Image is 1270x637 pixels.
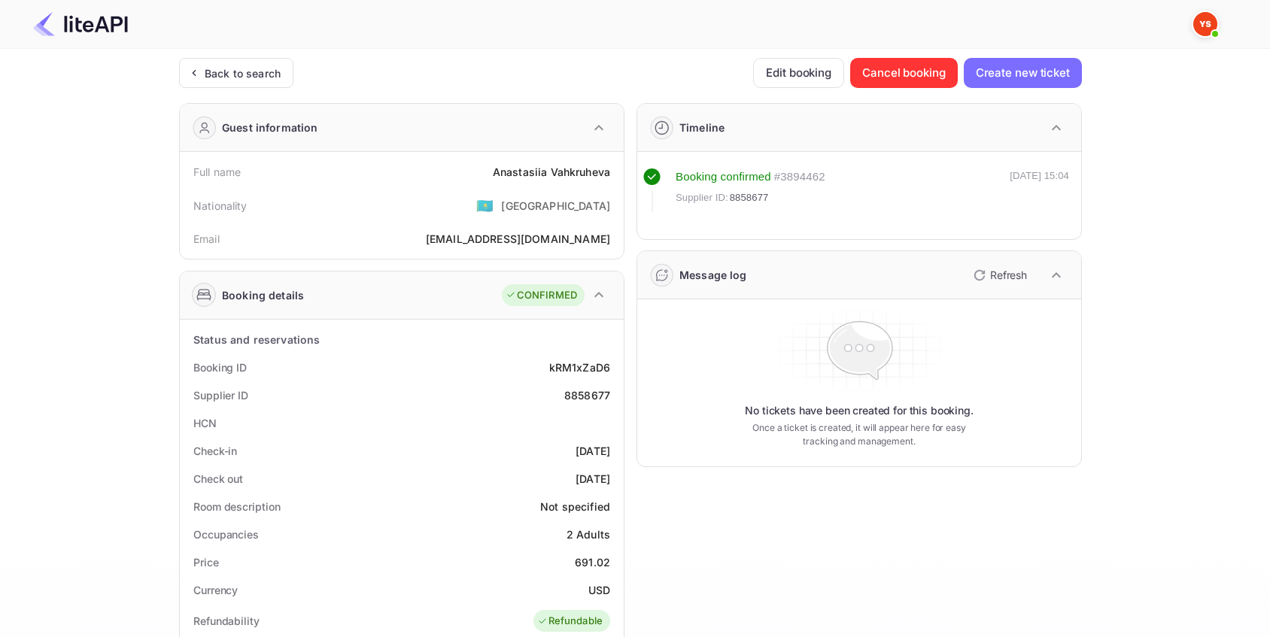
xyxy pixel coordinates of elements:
div: [DATE] [576,471,610,487]
div: Booking details [222,287,304,303]
div: Timeline [679,120,725,135]
div: Price [193,554,219,570]
p: No tickets have been created for this booking. [745,403,974,418]
div: Refundable [537,614,603,629]
div: Anastasiia Vahkruheva [493,164,610,180]
div: Check-in [193,443,237,459]
div: Booking confirmed [676,168,771,186]
button: Create new ticket [964,58,1082,88]
div: Room description [193,499,280,514]
div: CONFIRMED [506,288,577,303]
div: HCN [193,415,217,431]
button: Cancel booking [850,58,958,88]
div: [DATE] [576,443,610,459]
img: LiteAPI Logo [33,12,128,36]
div: Status and reservations [193,332,320,347]
div: Not specified [540,499,610,514]
div: Email [193,231,220,247]
span: United States [476,192,494,219]
div: Guest information [222,120,318,135]
div: kRM1xZaD6 [549,359,610,375]
div: Nationality [193,198,248,214]
div: Check out [193,471,243,487]
div: Message log [679,267,747,283]
div: 691.02 [575,554,610,570]
div: Supplier ID [193,387,248,403]
div: Booking ID [193,359,247,375]
div: Back to search [205,65,281,81]
p: Once a ticket is created, it will appear here for easy tracking and management. [740,421,978,448]
div: [GEOGRAPHIC_DATA] [501,198,610,214]
span: 8858677 [730,190,769,205]
button: Edit booking [753,58,844,88]
p: Refresh [990,267,1027,283]
div: 8858677 [564,387,610,403]
div: [EMAIL_ADDRESS][DOMAIN_NAME] [426,231,610,247]
div: Currency [193,582,238,598]
div: Occupancies [193,526,259,542]
div: # 3894462 [774,168,825,186]
div: [DATE] 15:04 [1010,168,1069,212]
span: Supplier ID: [676,190,728,205]
div: Refundability [193,613,260,629]
div: Full name [193,164,241,180]
img: Yandex Support [1193,12,1217,36]
div: 2 Adults [567,526,610,542]
div: USD [588,582,610,598]
button: Refresh [965,263,1033,287]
